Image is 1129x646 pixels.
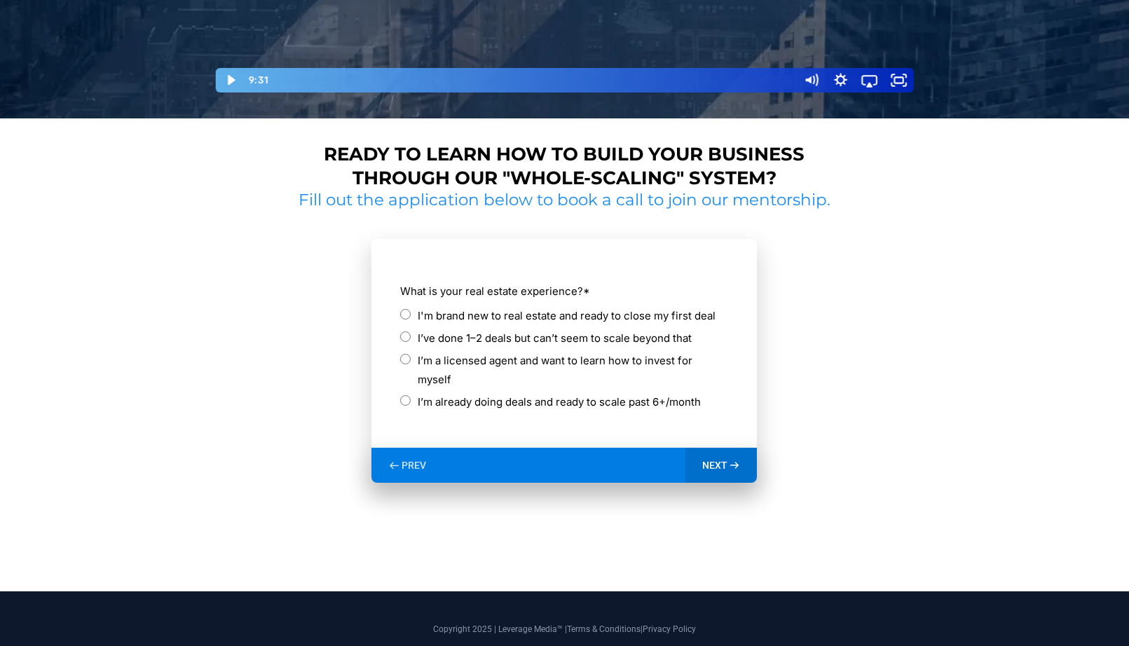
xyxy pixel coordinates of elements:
a: Terms & Conditions [567,624,641,634]
a: Privacy Policy [643,624,696,634]
strong: Ready to learn how to build your business through our "whole-scaling" system? [324,143,805,189]
label: What is your real estate experience? [400,282,728,301]
label: I'm brand new to real estate and ready to close my first deal [418,306,716,325]
label: I’m already doing deals and ready to scale past 6+/month [418,392,701,411]
span: PREV [402,459,426,472]
span: NEXT [702,459,727,472]
label: I’m a licensed agent and want to learn how to invest for myself [418,351,728,389]
h2: Fill out the application below to book a call to join our mentorship. [294,190,836,211]
p: Copyright 2025 | Leverage Media™ | | [169,623,961,635]
label: I’ve done 1–2 deals but can’t seem to scale beyond that [418,329,692,348]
